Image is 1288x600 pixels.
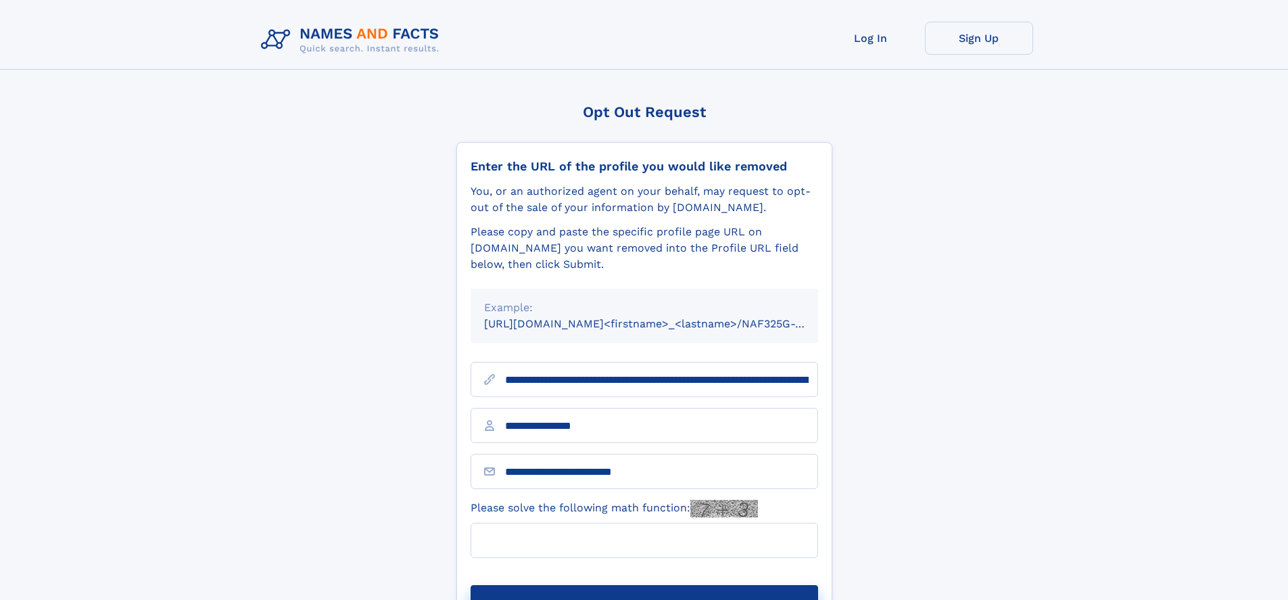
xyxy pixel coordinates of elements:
div: Opt Out Request [456,103,832,120]
label: Please solve the following math function: [471,500,758,517]
a: Log In [817,22,925,55]
img: Logo Names and Facts [256,22,450,58]
small: [URL][DOMAIN_NAME]<firstname>_<lastname>/NAF325G-xxxxxxxx [484,317,844,330]
div: Example: [484,300,805,316]
div: You, or an authorized agent on your behalf, may request to opt-out of the sale of your informatio... [471,183,818,216]
div: Enter the URL of the profile you would like removed [471,159,818,174]
div: Please copy and paste the specific profile page URL on [DOMAIN_NAME] you want removed into the Pr... [471,224,818,273]
a: Sign Up [925,22,1033,55]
